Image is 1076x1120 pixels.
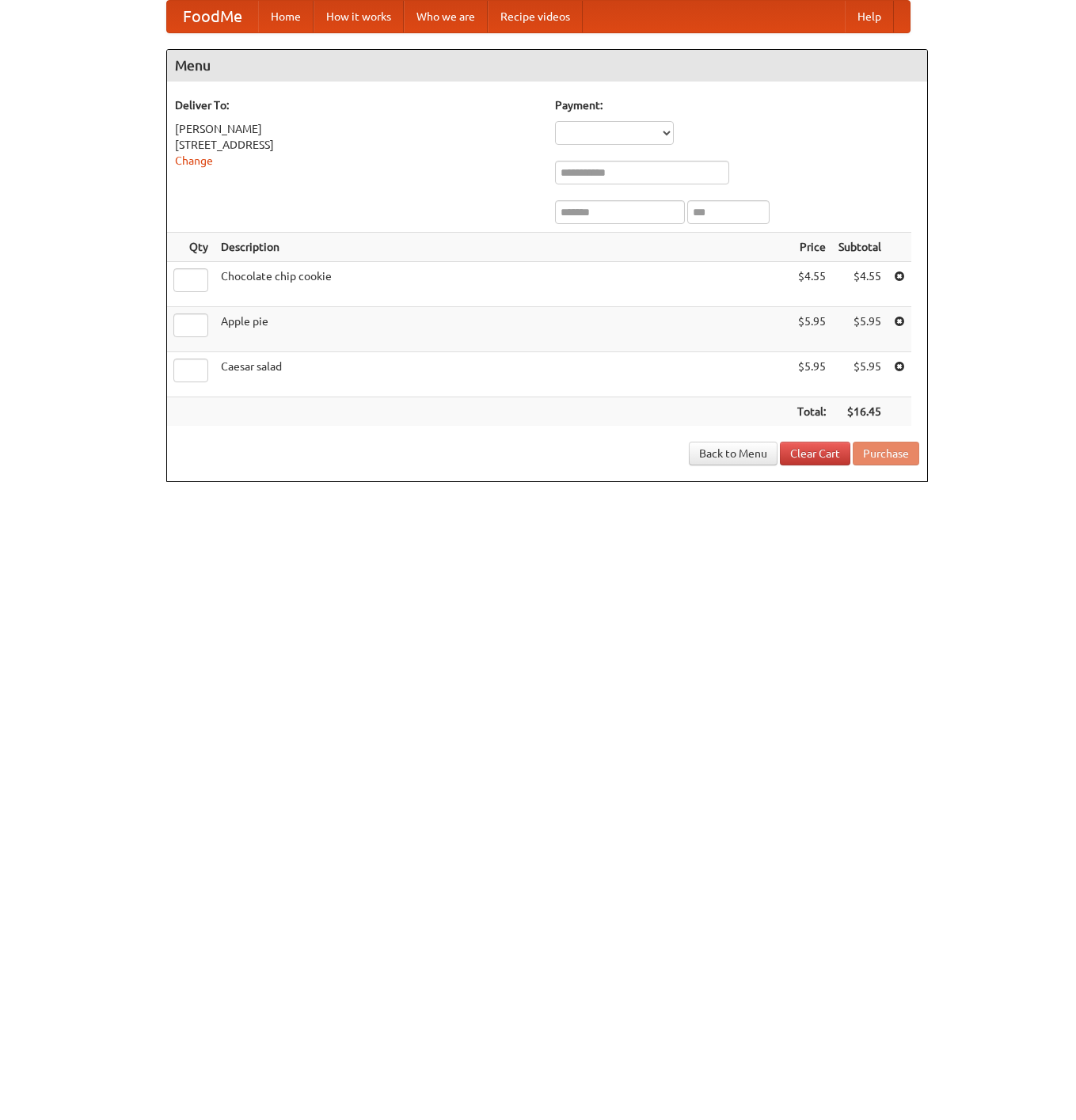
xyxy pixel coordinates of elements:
[832,397,888,427] th: $16.45
[791,262,832,307] td: $4.55
[175,97,539,113] h5: Deliver To:
[791,233,832,262] th: Price
[175,137,539,153] div: [STREET_ADDRESS]
[832,352,888,397] td: $5.95
[845,1,894,32] a: Help
[167,50,927,82] h4: Menu
[215,307,791,352] td: Apple pie
[404,1,488,32] a: Who we are
[832,262,888,307] td: $4.55
[167,233,215,262] th: Qty
[791,397,832,427] th: Total:
[215,233,791,262] th: Description
[167,1,258,32] a: FoodMe
[555,97,919,113] h5: Payment:
[791,307,832,352] td: $5.95
[175,154,213,167] a: Change
[689,442,778,465] a: Back to Menu
[215,262,791,307] td: Chocolate chip cookie
[175,121,539,137] div: [PERSON_NAME]
[215,352,791,397] td: Caesar salad
[791,352,832,397] td: $5.95
[832,307,888,352] td: $5.95
[853,442,919,465] button: Purchase
[780,442,850,465] a: Clear Cart
[314,1,404,32] a: How it works
[258,1,314,32] a: Home
[832,233,888,262] th: Subtotal
[488,1,583,32] a: Recipe videos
